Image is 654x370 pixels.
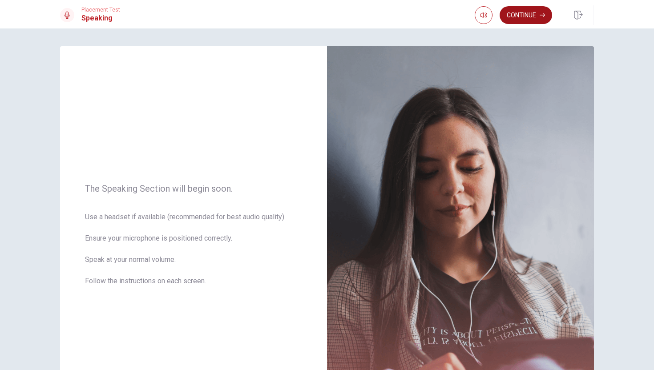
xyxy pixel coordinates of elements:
span: Placement Test [81,7,120,13]
span: The Speaking Section will begin soon. [85,183,302,194]
span: Use a headset if available (recommended for best audio quality). Ensure your microphone is positi... [85,212,302,297]
h1: Speaking [81,13,120,24]
button: Continue [500,6,552,24]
